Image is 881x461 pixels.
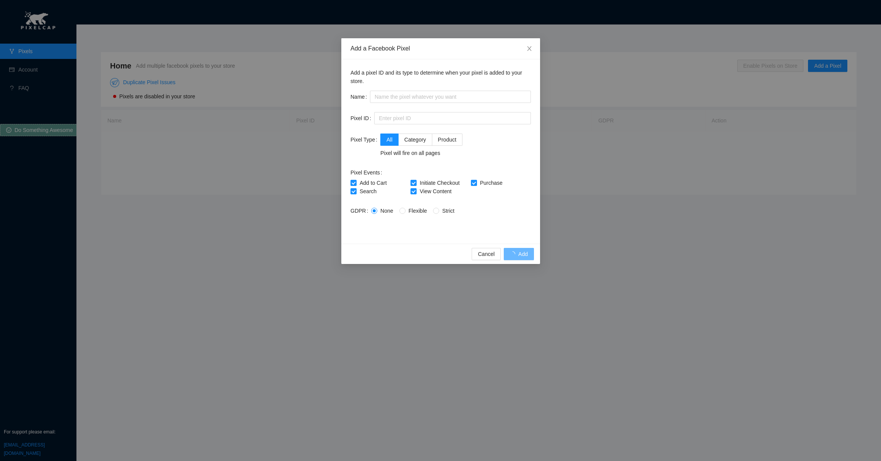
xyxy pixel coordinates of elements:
[405,208,430,214] span: Flexible
[350,91,370,103] label: Name
[417,188,454,194] span: View Content
[439,208,458,214] span: Strict
[350,205,371,217] label: GDPR
[478,250,495,258] span: Cancel
[526,46,532,52] span: close
[350,44,531,53] div: Add a Facebook Pixel
[357,188,380,194] span: Search
[417,180,462,186] span: Initiate Checkout
[519,38,540,60] button: Close
[374,112,531,124] input: Enter pixel ID
[377,208,396,214] span: None
[477,180,505,186] span: Purchase
[438,137,456,143] span: Product
[350,112,374,124] label: Pixel ID
[380,149,462,157] div: Pixel will fire on all pages
[357,180,390,186] span: Add to Cart
[404,137,426,143] span: Category
[370,91,531,103] input: Name the pixel whatever you want
[350,68,531,85] p: Add a pixel ID and its type to determine when your pixel is added to your store.
[350,166,385,179] label: Pixel Events
[472,248,501,260] button: Cancel
[386,137,393,143] span: All
[350,134,380,146] label: Pixel Type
